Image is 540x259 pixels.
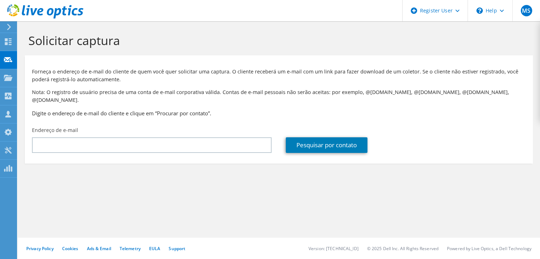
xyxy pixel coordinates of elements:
a: Ads & Email [87,246,111,252]
label: Endereço de e-mail [32,127,78,134]
a: EULA [149,246,160,252]
svg: \n [476,7,483,14]
a: Privacy Policy [26,246,54,252]
span: MS [521,5,532,16]
p: Forneça o endereço de e-mail do cliente de quem você quer solicitar uma captura. O cliente recebe... [32,68,526,83]
h3: Digite o endereço de e-mail do cliente e clique em “Procurar por contato”. [32,109,526,117]
a: Cookies [62,246,78,252]
li: Version: [TECHNICAL_ID] [309,246,359,252]
li: © 2025 Dell Inc. All Rights Reserved [367,246,438,252]
a: Telemetry [120,246,141,252]
a: Support [169,246,185,252]
li: Powered by Live Optics, a Dell Technology [447,246,531,252]
a: Pesquisar por contato [286,137,367,153]
p: Nota: O registro de usuário precisa de uma conta de e-mail corporativa válida. Contas de e-mail p... [32,88,526,104]
h1: Solicitar captura [28,33,526,48]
